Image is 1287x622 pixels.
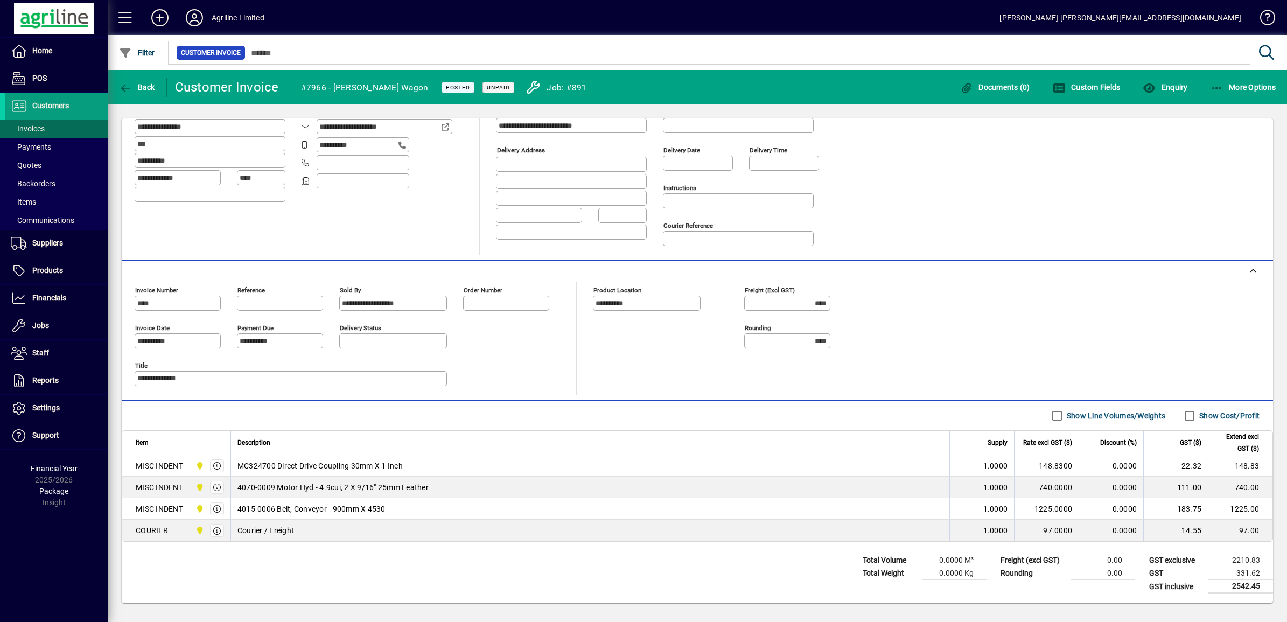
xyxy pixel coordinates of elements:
span: POS [32,74,47,82]
a: Communications [5,211,108,229]
span: Item [136,437,149,449]
span: Description [237,437,270,449]
span: Jobs [32,321,49,330]
div: 740.0000 [1021,482,1072,493]
a: Job: #891 [517,70,598,104]
td: GST exclusive [1144,554,1208,567]
a: Suppliers [5,230,108,257]
span: Unpaid [487,84,510,91]
td: 0.00 [1071,567,1135,580]
td: 0.0000 [1079,520,1143,541]
span: Dargaville [193,460,205,472]
mat-label: Reference [237,286,265,294]
div: #7966 - [PERSON_NAME] Wagon [301,79,429,96]
span: Communications [11,216,74,225]
td: 0.0000 [1079,477,1143,498]
span: Support [32,431,59,439]
span: 1.0000 [983,525,1008,536]
td: 97.00 [1208,520,1272,541]
td: 2210.83 [1208,554,1273,567]
span: Products [32,266,63,275]
td: 331.62 [1208,567,1273,580]
td: GST [1144,567,1208,580]
span: Custom Fields [1053,83,1121,92]
span: Settings [32,403,60,412]
button: Enquiry [1140,78,1190,97]
button: Back [116,78,158,97]
a: Quotes [5,156,108,174]
span: Documents (0) [960,83,1030,92]
div: Customer Invoice [175,79,279,96]
span: Financials [32,293,66,302]
button: Profile [177,8,212,27]
span: More Options [1211,83,1276,92]
td: 2542.45 [1208,580,1273,593]
td: 22.32 [1143,455,1208,477]
button: Add [143,8,177,27]
a: Items [5,193,108,211]
a: Reports [5,367,108,394]
label: Show Line Volumes/Weights [1065,410,1165,421]
span: Extend excl GST ($) [1215,431,1259,455]
td: Freight (excl GST) [995,554,1071,567]
button: Documents (0) [957,78,1033,97]
a: Staff [5,340,108,367]
span: Reports [32,376,59,385]
a: POS [5,65,108,92]
span: Home [32,46,52,55]
mat-label: Invoice number [135,286,178,294]
span: Customers [32,101,69,110]
td: Total Weight [857,567,922,580]
span: Supply [988,437,1008,449]
span: MC324700 Direct Drive Coupling 30mm X 1 Inch [237,460,403,471]
a: Products [5,257,108,284]
span: GST ($) [1180,437,1201,449]
span: Rate excl GST ($) [1023,437,1072,449]
div: [PERSON_NAME] [PERSON_NAME][EMAIL_ADDRESS][DOMAIN_NAME] [999,9,1241,26]
a: Settings [5,395,108,422]
span: 4070-0009 Motor Hyd - 4.9cui, 2 X 9/16" 25mm Feather [237,482,429,493]
a: Invoices [5,120,108,138]
div: Agriline Limited [212,9,264,26]
mat-label: Courier Reference [663,222,713,229]
span: 1.0000 [983,504,1008,514]
button: More Options [1208,78,1279,97]
span: 1.0000 [983,460,1008,471]
div: MISC INDENT [136,460,183,471]
a: Support [5,422,108,449]
span: Staff [32,348,49,357]
div: 97.0000 [1021,525,1072,536]
span: Items [11,198,36,206]
mat-label: Delivery time [750,146,787,154]
a: Knowledge Base [1252,2,1274,37]
span: Suppliers [32,239,63,247]
div: COURIER [136,525,168,536]
label: Show Cost/Profit [1197,410,1260,421]
span: Invoices [11,124,45,133]
mat-label: Payment due [237,324,274,332]
div: MISC INDENT [136,482,183,493]
span: Posted [446,84,470,91]
a: Payments [5,138,108,156]
span: Dargaville [193,503,205,515]
div: Job: #891 [547,79,586,96]
a: Financials [5,285,108,312]
button: Filter [116,43,158,62]
mat-label: Product location [593,286,641,294]
span: Dargaville [193,525,205,536]
td: 0.0000 [1079,498,1143,520]
span: Customer Invoice [181,47,241,58]
span: 4015-0006 Belt, Conveyor - 900mm X 4530 [237,504,386,514]
div: 1225.0000 [1021,504,1072,514]
a: Home [5,38,108,65]
td: 148.83 [1208,455,1272,477]
mat-label: Invoice date [135,324,170,332]
mat-label: Title [135,362,148,369]
td: Rounding [995,567,1071,580]
td: 1225.00 [1208,498,1272,520]
span: Quotes [11,161,41,170]
span: Package [39,487,68,495]
mat-label: Rounding [745,324,771,332]
a: Jobs [5,312,108,339]
td: 0.0000 M³ [922,554,987,567]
